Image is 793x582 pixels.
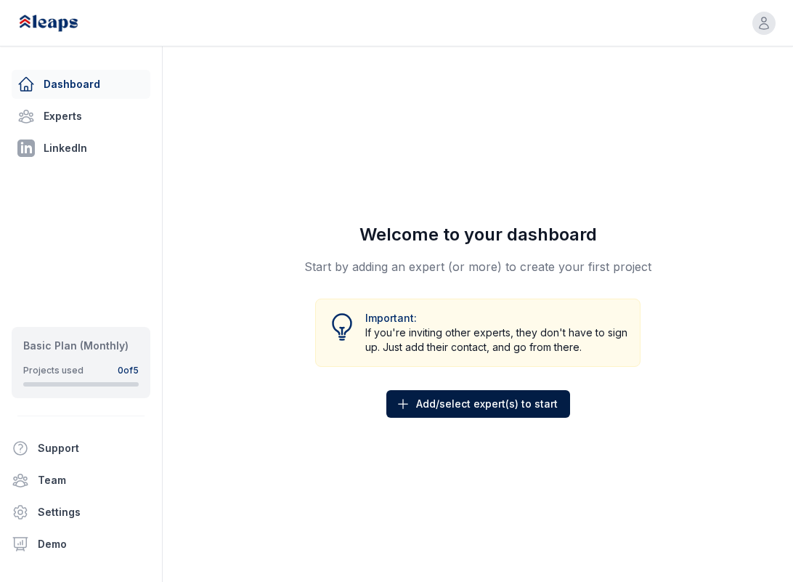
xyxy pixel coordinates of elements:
[12,70,150,99] a: Dashboard
[6,498,156,527] a: Settings
[365,311,628,326] p: Important:
[365,326,628,355] p: If you're inviting other experts, they don't have to sign up. Just add their contact, and go from...
[23,365,84,376] div: Projects used
[118,365,139,376] div: 0 of 5
[6,530,156,559] a: Demo
[12,134,150,163] a: LinkedIn
[12,102,150,131] a: Experts
[23,339,139,353] div: Basic Plan (Monthly)
[416,397,558,411] span: Add/select expert(s) to start
[386,390,570,418] button: Add/select expert(s) to start
[6,434,145,463] button: Support
[6,466,156,495] a: Team
[17,7,110,39] img: Leaps
[359,223,597,246] h1: Welcome to your dashboard
[304,258,651,275] p: Start by adding an expert (or more) to create your first project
